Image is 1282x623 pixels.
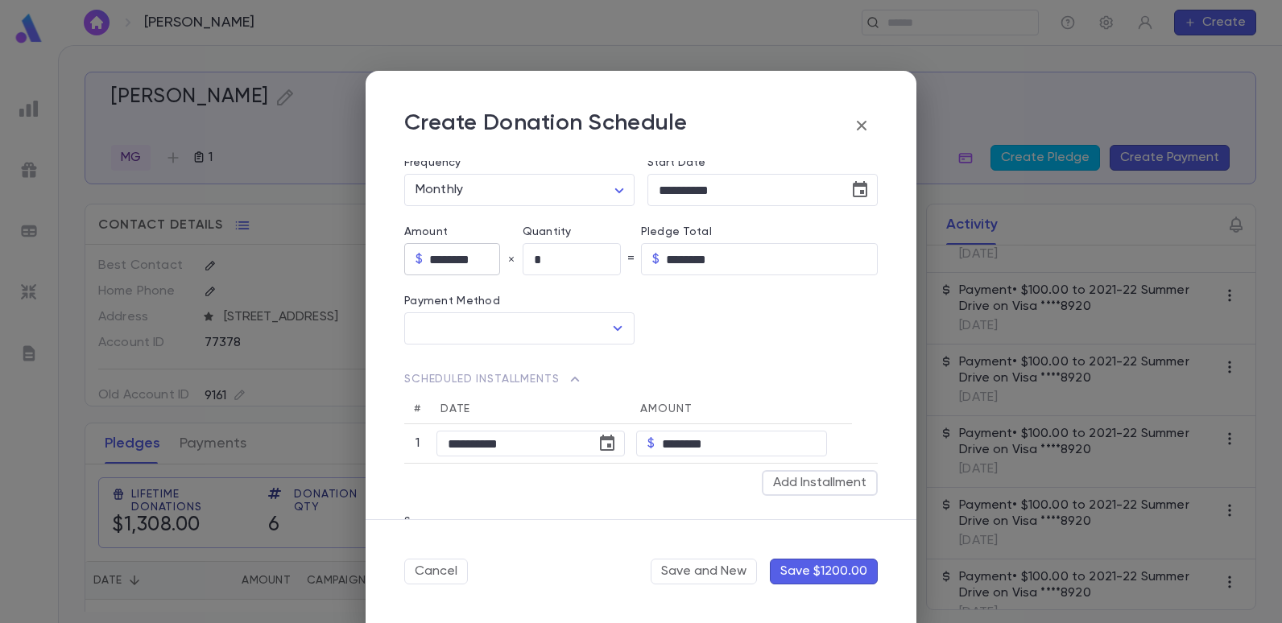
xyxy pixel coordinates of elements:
div: Monthly [404,175,635,206]
p: $ [652,251,660,267]
label: Frequency [404,156,461,169]
p: Create Donation Schedule [404,109,688,142]
span: # [414,403,421,415]
button: Choose date, selected date is Aug 11, 2025 [591,427,623,460]
button: Add Installment [762,470,878,496]
p: $ [647,435,655,452]
button: Choose date, selected date is Aug 11, 2025 [844,174,876,206]
p: Payment Method [404,295,635,307]
label: Pledge Total [641,225,878,238]
p: 1 [410,435,425,452]
span: Date [440,403,470,415]
p: = [627,251,635,267]
span: Scheduled Installments [404,369,585,389]
button: Save $1200.00 [770,559,878,584]
p: $ [416,251,423,267]
label: Amount [404,225,523,238]
label: Quantity [523,225,641,238]
button: Cancel [404,559,468,584]
button: Save and New [651,559,757,584]
button: Open [606,317,629,340]
button: Scheduled Installments [404,364,585,394]
span: Monthly [416,184,463,196]
span: Amount [640,403,692,415]
label: Source [404,515,442,528]
label: Start Date [647,156,878,169]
